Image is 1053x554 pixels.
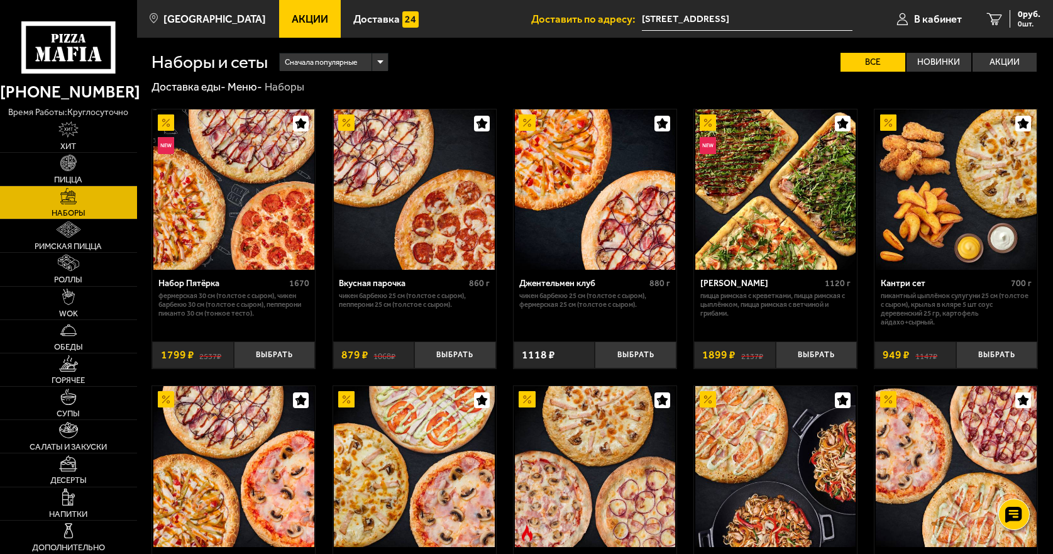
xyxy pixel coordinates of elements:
span: 1899 ₽ [702,350,736,360]
span: Роллы [54,275,82,284]
img: Акционный [338,114,355,131]
img: 15daf4d41897b9f0e9f617042186c801.svg [402,11,419,28]
img: Джентельмен клуб [515,109,676,270]
span: 879 ₽ [341,350,368,360]
img: Острое блюдо [519,525,535,541]
span: Обеды [54,343,83,351]
span: Напитки [49,510,87,518]
img: Трио из Рио [515,386,676,547]
span: Акции [292,14,328,25]
p: Фермерская 30 см (толстое с сыром), Чикен Барбекю 30 см (толстое с сыром), Пепперони Пиканто 30 с... [158,292,309,318]
a: АкционныйВилладжио [152,386,315,547]
img: Акционный [700,391,716,407]
s: 1068 ₽ [373,350,395,360]
a: АкционныйВилла Капри [694,386,857,547]
p: Пицца Римская с креветками, Пицца Римская с цыплёнком, Пицца Римская с ветчиной и грибами. [700,292,851,318]
span: Наборы [52,209,85,217]
span: В кабинет [914,14,962,25]
div: Вкусная парочка [339,279,466,289]
div: [PERSON_NAME] [700,279,822,289]
span: 0 руб. [1018,10,1040,19]
span: 1799 ₽ [161,350,194,360]
a: АкционныйНовинкаМама Миа [694,109,857,270]
span: Пицца [54,175,82,184]
img: Акционный [338,391,355,407]
a: Доставка еды- [152,80,226,93]
span: 880 г [649,278,670,289]
div: Кантри сет [881,279,1008,289]
span: 1120 г [825,278,851,289]
span: Дополнительно [32,543,105,551]
a: Акционный3 пиццы [333,386,496,547]
p: Чикен Барбекю 25 см (толстое с сыром), Пепперони 25 см (толстое с сыром). [339,292,490,309]
a: АкционныйОстрое блюдоТрио из Рио [514,386,676,547]
span: Горячее [52,376,85,384]
img: Акционный [880,391,896,407]
a: Меню- [228,80,262,93]
img: Вилладжио [153,386,314,547]
img: ДаВинчи сет [876,386,1037,547]
img: 3 пиццы [334,386,495,547]
span: Доставить по адресу: [531,14,642,25]
a: АкционныйВкусная парочка [333,109,496,270]
span: 1670 [289,278,309,289]
s: 2537 ₽ [199,350,221,360]
img: Акционный [880,114,896,131]
span: 860 г [469,278,490,289]
div: Набор Пятёрка [158,279,286,289]
img: Акционный [158,391,174,407]
span: Доставка [353,14,400,25]
img: Мама Миа [695,109,856,270]
span: 0 шт. [1018,20,1040,28]
p: Пикантный цыплёнок сулугуни 25 см (толстое с сыром), крылья в кляре 5 шт соус деревенский 25 гр, ... [881,292,1032,327]
span: Десерты [50,476,87,484]
img: Новинка [158,137,174,153]
p: Чикен Барбекю 25 см (толстое с сыром), Фермерская 25 см (толстое с сыром). [519,292,670,309]
label: Все [841,53,905,72]
img: Акционный [519,391,535,407]
button: Выбрать [414,341,496,368]
span: Супы [57,409,80,418]
img: Акционный [519,114,535,131]
span: 949 ₽ [883,350,910,360]
span: WOK [59,309,78,318]
span: Сначала популярные [285,52,358,73]
img: Кантри сет [876,109,1037,270]
img: Новинка [700,137,716,153]
label: Акции [973,53,1037,72]
span: Исаакиевская площадь, 4 [642,8,852,31]
a: АкционныйДжентельмен клуб [514,109,676,270]
button: Выбрать [234,341,316,368]
span: 700 г [1011,278,1032,289]
div: Наборы [265,80,304,94]
span: Салаты и закуски [30,443,107,451]
h1: Наборы и сеты [152,53,268,71]
span: Хит [60,142,76,150]
img: Вкусная парочка [334,109,495,270]
a: АкционныйДаВинчи сет [874,386,1037,547]
s: 1147 ₽ [915,350,937,360]
s: 2137 ₽ [741,350,763,360]
a: АкционныйКантри сет [874,109,1037,270]
img: Набор Пятёрка [153,109,314,270]
a: АкционныйНовинкаНабор Пятёрка [152,109,315,270]
input: Ваш адрес доставки [642,8,852,31]
span: [GEOGRAPHIC_DATA] [163,14,266,25]
span: 1118 ₽ [522,350,555,360]
img: Акционный [700,114,716,131]
button: Выбрать [776,341,857,368]
img: Вилла Капри [695,386,856,547]
button: Выбрать [595,341,676,368]
span: Римская пицца [35,242,102,250]
div: Джентельмен клуб [519,279,646,289]
img: Акционный [158,114,174,131]
button: Выбрать [956,341,1038,368]
label: Новинки [907,53,971,72]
